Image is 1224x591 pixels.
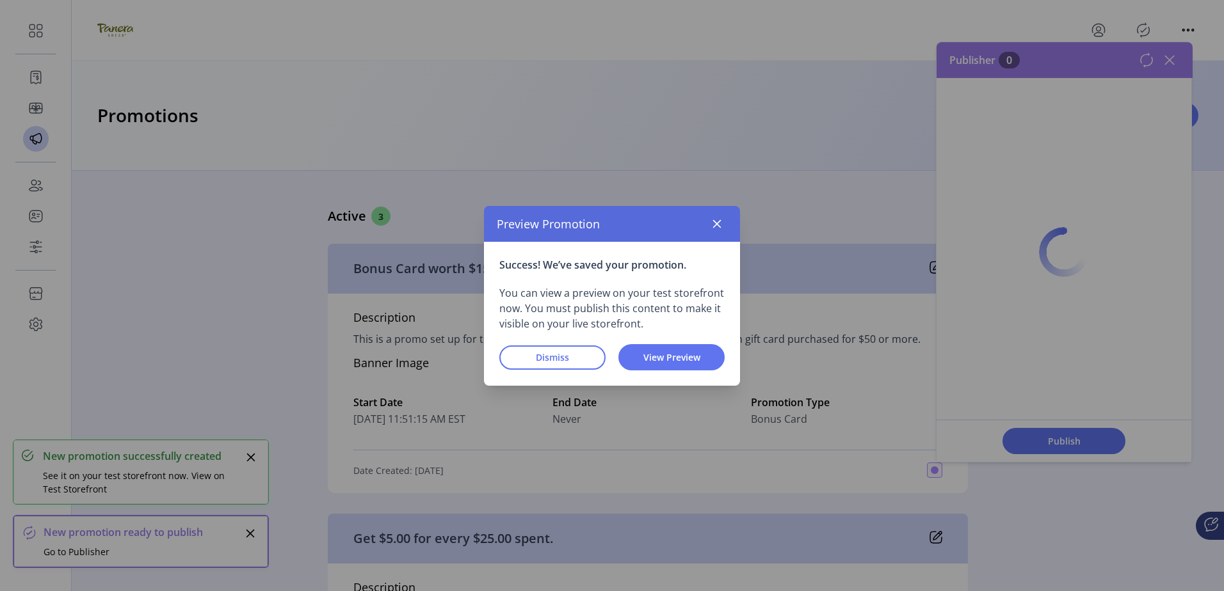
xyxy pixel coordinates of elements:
span: View Preview [635,351,708,364]
button: Dismiss [499,345,606,369]
span: Preview Promotion [497,215,600,232]
button: View Preview [618,344,725,370]
p: You can view a preview on your test storefront now. You must publish this content to make it visi... [499,285,725,331]
p: Success! We’ve saved your promotion. [499,257,725,272]
span: Dismiss [516,351,589,364]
